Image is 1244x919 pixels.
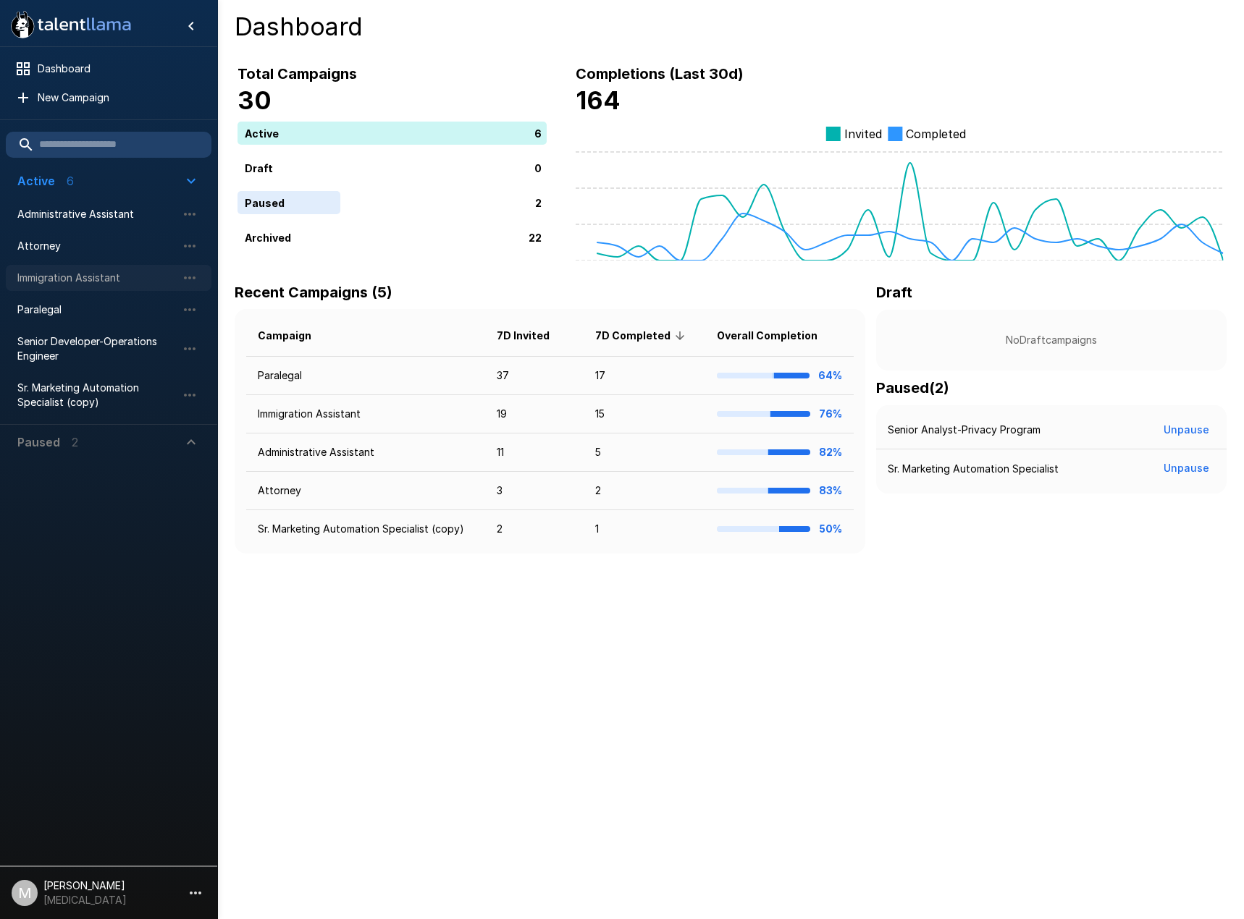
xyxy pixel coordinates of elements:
[819,407,842,420] b: 76%
[1158,455,1215,482] button: Unpause
[584,433,705,472] td: 5
[888,423,1041,437] p: Senior Analyst-Privacy Program
[888,462,1059,476] p: Sr. Marketing Automation Specialist
[819,522,842,535] b: 50%
[497,327,568,344] span: 7D Invited
[595,327,689,344] span: 7D Completed
[534,160,542,175] p: 0
[576,85,621,115] b: 164
[584,395,705,433] td: 15
[584,357,705,395] td: 17
[235,12,1227,42] h4: Dashboard
[1158,417,1215,444] button: Unpause
[485,510,584,549] td: 2
[485,357,584,395] td: 37
[876,284,912,301] b: Draft
[717,327,836,344] span: Overall Completion
[535,195,542,210] p: 2
[258,327,330,344] span: Campaign
[235,284,392,301] b: Recent Campaigns (5)
[238,65,357,82] b: Total Campaigns
[238,85,272,115] b: 30
[246,433,485,472] td: Administrative Assistant
[246,357,485,395] td: Paralegal
[876,379,949,397] b: Paused ( 2 )
[485,472,584,510] td: 3
[485,395,584,433] td: 19
[246,510,485,549] td: Sr. Marketing Automation Specialist (copy)
[819,446,842,458] b: 82%
[485,433,584,472] td: 11
[576,65,744,82] b: Completions (Last 30d)
[246,395,485,433] td: Immigration Assistant
[584,510,705,549] td: 1
[899,333,1203,347] p: No Draft campaigns
[529,229,542,245] p: 22
[246,472,485,510] td: Attorney
[584,472,705,510] td: 2
[818,369,842,381] b: 64%
[819,484,842,496] b: 83%
[534,125,542,140] p: 6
